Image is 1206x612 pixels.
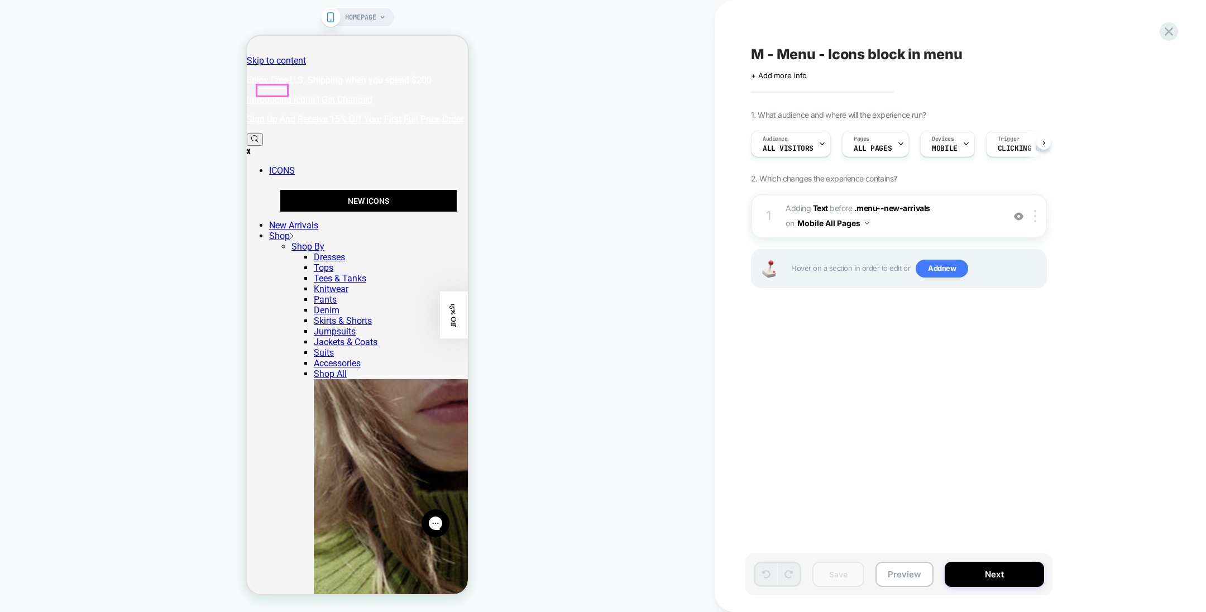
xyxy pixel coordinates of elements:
[67,333,100,343] a: Shop All
[345,8,376,26] span: HOMEPAGE
[763,205,774,227] div: 1
[1014,212,1023,221] img: crossed eye
[998,135,1020,143] span: Trigger
[786,216,794,230] span: on
[67,259,90,269] a: Pants
[22,130,48,140] a: ICONS
[865,222,869,224] img: down arrow
[67,301,131,312] a: Jackets & Coats
[67,227,87,237] a: Tops
[67,312,87,322] a: Suits
[67,322,114,333] a: Accessories
[854,145,892,152] span: ALL PAGES
[67,216,98,227] a: Dresses
[998,145,1076,152] span: Clicking on #headerSection > div.header__inner.flex.aic.jcb.l...
[854,135,869,143] span: Pages
[854,203,930,213] span: .menu--new-arrivals
[193,256,221,303] div: 15% Off
[22,195,46,205] a: Shop
[932,145,957,152] span: MOBILE
[813,203,828,213] b: Text
[67,248,102,259] a: Knitwear
[751,174,897,183] span: 2. Which changes the experience contains?
[875,562,934,587] button: Preview
[751,110,926,119] span: 1. What audience and where will the experience run?
[67,269,93,280] a: Denim
[791,260,1040,278] span: Hover on a section in order to edit or
[203,268,212,291] span: 15% Off
[45,205,78,216] a: Shop By
[916,260,968,278] span: Add new
[751,71,807,80] span: + Add more info
[932,135,954,143] span: Devices
[1034,210,1036,222] img: close
[67,280,125,290] a: Skirts & Shorts
[758,260,780,278] img: Joystick
[786,203,828,213] span: Adding
[763,135,788,143] span: Audience
[751,46,963,63] span: M - Menu - Icons block in menu
[101,161,142,170] span: NEW ICONS
[797,215,869,231] button: Mobile All Pages
[169,470,208,505] iframe: Gorgias live chat messenger
[945,562,1044,587] button: Next
[22,184,71,195] a: New Arrivals
[812,562,864,587] button: Save
[67,290,109,301] a: Jumpsuits
[763,145,813,152] span: All Visitors
[830,203,852,213] span: BEFORE
[67,237,119,248] a: Tees & Tanks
